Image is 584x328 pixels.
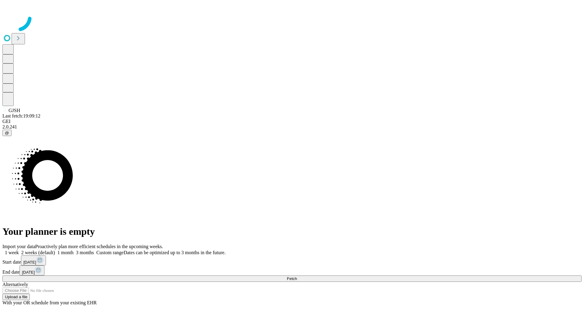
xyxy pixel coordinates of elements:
[57,250,74,255] span: 1 month
[5,250,19,255] span: 1 week
[22,270,35,275] span: [DATE]
[9,108,20,113] span: GJSH
[21,250,55,255] span: 2 weeks (default)
[2,130,12,136] button: @
[287,276,297,281] span: Fetch
[2,226,582,237] h1: Your planner is empty
[2,255,582,265] div: Start date
[23,260,36,265] span: [DATE]
[35,244,163,249] span: Proactively plan more efficient schedules in the upcoming weeks.
[2,300,97,305] span: With your OR schedule from your existing EHR
[2,265,582,275] div: End date
[21,255,46,265] button: [DATE]
[19,265,44,275] button: [DATE]
[2,124,582,130] div: 2.0.241
[2,294,30,300] button: Upload a file
[2,275,582,282] button: Fetch
[123,250,225,255] span: Dates can be optimized up to 3 months in the future.
[2,244,35,249] span: Import your data
[96,250,123,255] span: Custom range
[5,131,9,135] span: @
[2,119,582,124] div: GEI
[2,282,28,287] span: Alternatively
[2,113,40,118] span: Last fetch: 19:09:12
[76,250,94,255] span: 3 months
